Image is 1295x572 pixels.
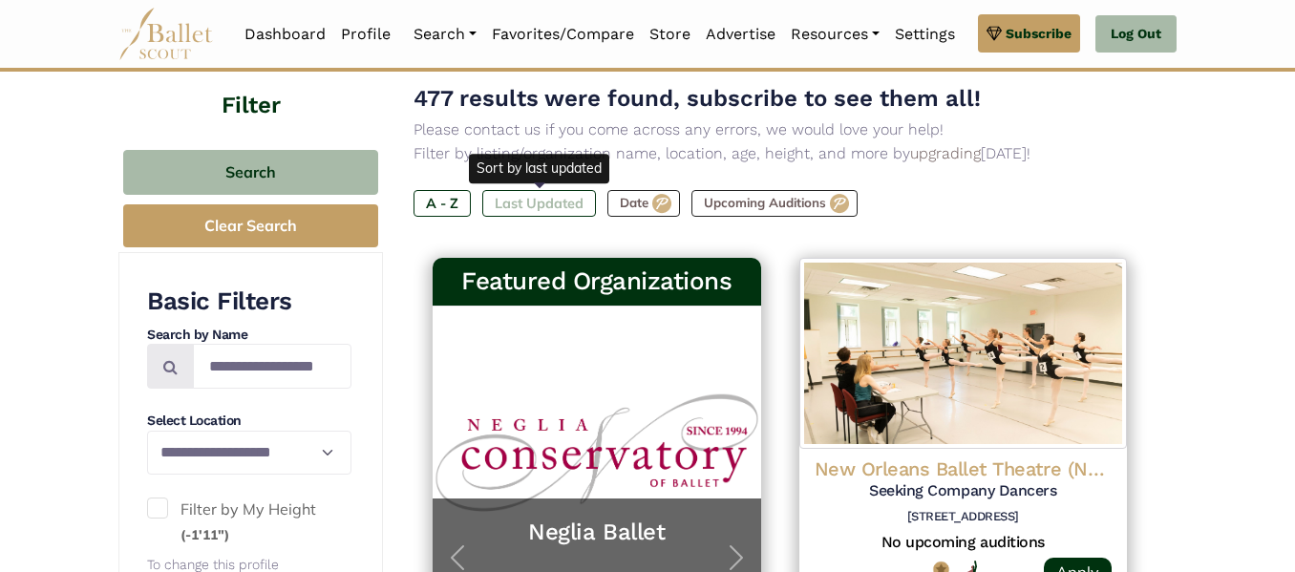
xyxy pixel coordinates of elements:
span: Subscribe [1006,23,1072,44]
h6: [STREET_ADDRESS] [815,509,1113,525]
a: Profile [333,14,398,54]
h5: No upcoming auditions [815,533,1113,553]
h4: New Orleans Ballet Theatre (NOBT) [815,456,1113,481]
button: Clear Search [123,204,378,247]
img: Logo [799,258,1128,449]
a: Settings [887,14,963,54]
a: Store [642,14,698,54]
h4: Search by Name [147,326,351,345]
h4: Select Location [147,412,351,431]
label: Filter by My Height [147,498,351,546]
a: Search [406,14,484,54]
h3: Featured Organizations [448,265,746,298]
a: Log Out [1095,15,1177,53]
h3: Basic Filters [147,286,351,318]
label: Last Updated [482,190,596,217]
a: Favorites/Compare [484,14,642,54]
p: Please contact us if you come across any errors, we would love your help! [414,117,1146,142]
button: Search [123,150,378,195]
p: Filter by listing/organization name, location, age, height, and more by [DATE]! [414,141,1146,166]
a: Neglia Ballet [452,518,742,547]
a: Resources [783,14,887,54]
input: Search by names... [193,344,351,389]
a: Dashboard [237,14,333,54]
div: Sort by last updated [469,154,609,182]
img: gem.svg [987,23,1002,44]
h4: Filter [118,50,383,121]
a: upgrading [910,144,981,162]
span: 477 results were found, subscribe to see them all! [414,85,981,112]
a: Advertise [698,14,783,54]
label: A - Z [414,190,471,217]
a: Subscribe [978,14,1080,53]
label: Date [607,190,680,217]
h5: Seeking Company Dancers [815,481,1113,501]
label: Upcoming Auditions [691,190,858,217]
small: (-1'11") [180,526,229,543]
